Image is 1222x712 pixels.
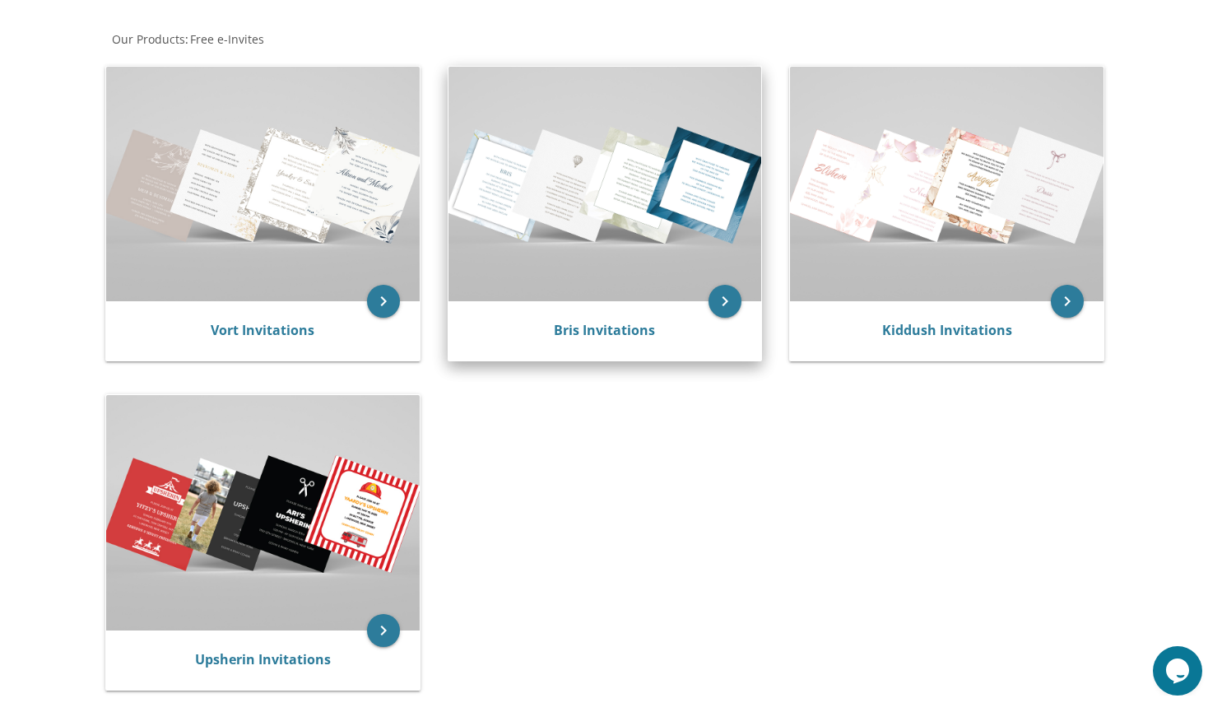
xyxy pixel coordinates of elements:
[106,395,420,630] img: Upsherin Invitations
[106,67,420,301] img: Vort Invitations
[709,285,741,318] a: keyboard_arrow_right
[98,31,611,48] div: :
[190,31,264,47] span: Free e-Invites
[882,321,1012,339] a: Kiddush Invitations
[554,321,655,339] a: Bris Invitations
[195,650,331,668] a: Upsherin Invitations
[367,614,400,647] a: keyboard_arrow_right
[367,285,400,318] a: keyboard_arrow_right
[211,321,314,339] a: Vort Invitations
[110,31,185,47] a: Our Products
[1153,646,1206,696] iframe: chat widget
[188,31,264,47] a: Free e-Invites
[448,67,762,301] img: Bris Invitations
[1051,285,1084,318] a: keyboard_arrow_right
[790,67,1104,301] img: Kiddush Invitations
